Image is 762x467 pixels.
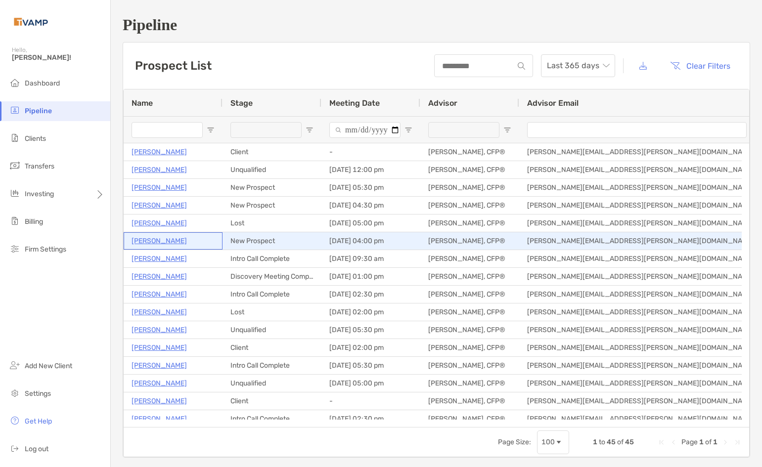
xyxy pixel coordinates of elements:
[223,161,321,178] div: Unqualified
[670,438,677,446] div: Previous Page
[132,98,153,108] span: Name
[9,160,21,171] img: transfers icon
[25,79,60,87] span: Dashboard
[321,321,420,339] div: [DATE] 05:30 pm
[132,324,187,336] a: [PERSON_NAME]
[132,288,187,300] a: [PERSON_NAME]
[547,55,609,77] span: Last 365 days
[223,268,321,285] div: Discovery Meeting Complete
[420,214,519,232] div: [PERSON_NAME], CFP®
[321,179,420,196] div: [DATE] 05:30 pm
[223,375,321,392] div: Unqualified
[9,187,21,199] img: investing icon
[713,438,717,446] span: 1
[663,55,738,77] button: Clear Filters
[9,359,21,371] img: add_new_client icon
[12,4,50,40] img: Zoe Logo
[321,250,420,267] div: [DATE] 09:30 am
[132,217,187,229] p: [PERSON_NAME]
[306,126,314,134] button: Open Filter Menu
[498,438,531,446] div: Page Size:
[420,250,519,267] div: [PERSON_NAME], CFP®
[329,98,380,108] span: Meeting Date
[132,122,203,138] input: Name Filter Input
[223,286,321,303] div: Intro Call Complete
[223,410,321,427] div: Intro Call Complete
[420,197,519,214] div: [PERSON_NAME], CFP®
[132,199,187,212] a: [PERSON_NAME]
[321,161,420,178] div: [DATE] 12:00 pm
[321,268,420,285] div: [DATE] 01:00 pm
[25,245,66,254] span: Firm Settings
[223,179,321,196] div: New Prospect
[132,235,187,247] a: [PERSON_NAME]
[25,362,72,370] span: Add New Client
[132,413,187,425] p: [PERSON_NAME]
[9,387,21,399] img: settings icon
[230,98,253,108] span: Stage
[321,214,420,232] div: [DATE] 05:00 pm
[132,306,187,318] a: [PERSON_NAME]
[9,415,21,426] img: get-help icon
[135,59,212,73] h3: Prospect List
[321,392,420,410] div: -
[527,98,579,108] span: Advisor Email
[599,438,605,446] span: to
[705,438,712,446] span: of
[223,143,321,161] div: Client
[25,445,48,453] span: Log out
[607,438,616,446] span: 45
[658,438,666,446] div: First Page
[321,197,420,214] div: [DATE] 04:30 pm
[404,126,412,134] button: Open Filter Menu
[9,132,21,144] img: clients icon
[132,359,187,372] p: [PERSON_NAME]
[9,104,21,116] img: pipeline icon
[25,190,54,198] span: Investing
[420,268,519,285] div: [PERSON_NAME], CFP®
[25,389,51,398] span: Settings
[25,134,46,143] span: Clients
[321,410,420,427] div: [DATE] 02:30 pm
[420,161,519,178] div: [PERSON_NAME], CFP®
[9,243,21,255] img: firm-settings icon
[25,162,54,170] span: Transfers
[420,143,519,161] div: [PERSON_NAME], CFP®
[132,395,187,407] a: [PERSON_NAME]
[420,357,519,374] div: [PERSON_NAME], CFP®
[541,438,555,446] div: 100
[321,232,420,250] div: [DATE] 04:00 pm
[132,270,187,283] a: [PERSON_NAME]
[733,438,741,446] div: Last Page
[132,146,187,158] p: [PERSON_NAME]
[321,375,420,392] div: [DATE] 05:00 pm
[617,438,624,446] span: of
[9,77,21,88] img: dashboard icon
[527,122,747,138] input: Advisor Email Filter Input
[25,417,52,425] span: Get Help
[132,164,187,176] a: [PERSON_NAME]
[9,215,21,227] img: billing icon
[25,217,43,226] span: Billing
[132,341,187,354] a: [PERSON_NAME]
[537,430,569,454] div: Page Size
[420,375,519,392] div: [PERSON_NAME], CFP®
[625,438,634,446] span: 45
[132,377,187,389] a: [PERSON_NAME]
[420,286,519,303] div: [PERSON_NAME], CFP®
[681,438,698,446] span: Page
[132,253,187,265] p: [PERSON_NAME]
[132,181,187,194] a: [PERSON_NAME]
[223,250,321,267] div: Intro Call Complete
[223,232,321,250] div: New Prospect
[9,442,21,454] img: logout icon
[321,143,420,161] div: -
[321,303,420,321] div: [DATE] 02:00 pm
[721,438,729,446] div: Next Page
